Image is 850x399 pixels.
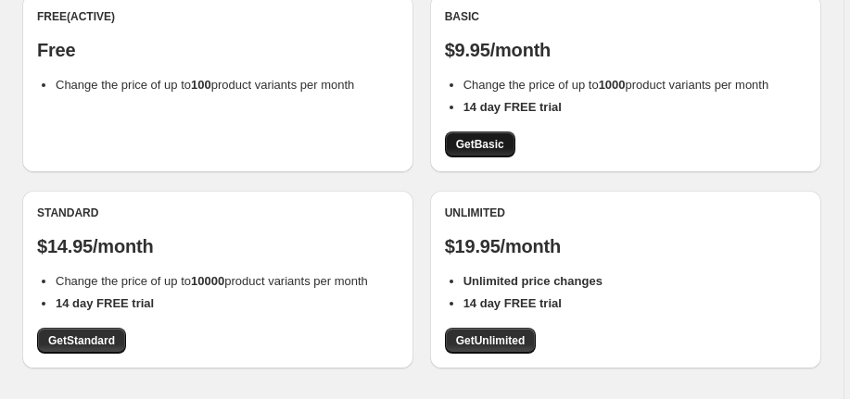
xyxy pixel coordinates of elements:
[445,9,806,24] div: Basic
[56,296,154,310] b: 14 day FREE trial
[463,274,603,288] b: Unlimited price changes
[37,206,399,220] div: Standard
[445,206,806,220] div: Unlimited
[48,333,115,348] span: Get Standard
[37,39,399,61] p: Free
[445,328,537,354] a: GetUnlimited
[599,78,626,92] b: 1000
[445,235,806,257] p: $19.95/month
[456,333,526,348] span: Get Unlimited
[445,39,806,61] p: $9.95/month
[191,78,211,92] b: 100
[37,9,399,24] div: Free (Active)
[463,296,562,310] b: 14 day FREE trial
[445,131,515,157] a: GetBasic
[463,78,769,92] span: Change the price of up to product variants per month
[37,328,126,354] a: GetStandard
[456,137,504,152] span: Get Basic
[56,78,354,92] span: Change the price of up to product variants per month
[191,274,224,288] b: 10000
[56,274,368,288] span: Change the price of up to product variants per month
[37,235,399,257] p: $14.95/month
[463,100,562,114] b: 14 day FREE trial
